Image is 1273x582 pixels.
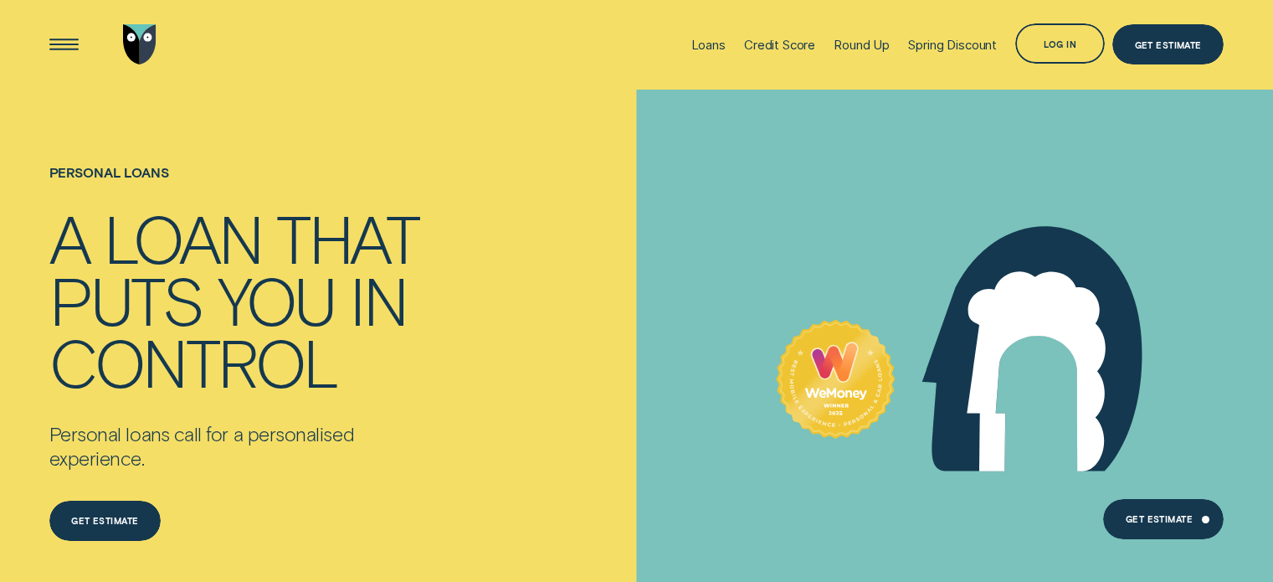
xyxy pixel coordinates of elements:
[1112,24,1224,64] a: Get Estimate
[691,37,726,53] div: Loans
[834,37,890,53] div: Round Up
[350,268,406,330] div: in
[49,330,337,392] div: control
[44,24,84,64] button: Open Menu
[49,268,203,330] div: puts
[218,268,335,330] div: you
[276,206,418,268] div: that
[908,37,997,53] div: Spring Discount
[49,206,436,393] h4: A loan that puts you in control
[49,206,89,268] div: A
[1015,23,1105,64] button: Log in
[49,165,436,206] h1: Personal loans
[49,501,161,541] a: Get estimate
[1103,499,1224,539] a: Get Estimate
[104,206,261,268] div: loan
[744,37,815,53] div: Credit Score
[49,422,436,471] p: Personal loans call for a personalised experience.
[123,24,157,64] img: Wisr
